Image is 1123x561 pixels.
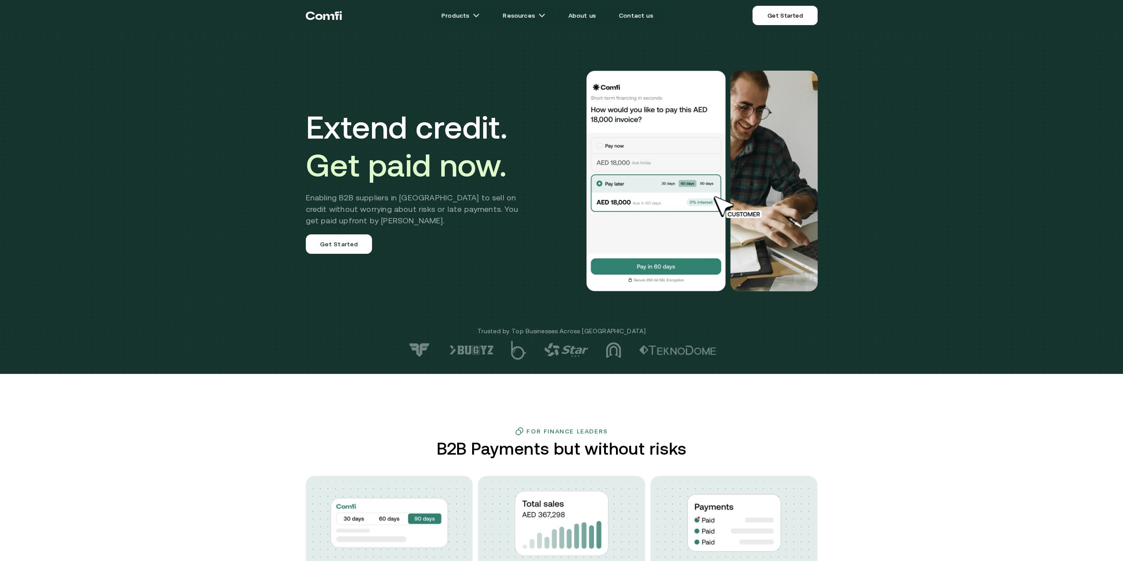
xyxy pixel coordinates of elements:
img: arrow icons [473,12,480,19]
img: cursor [707,195,772,219]
a: Contact us [608,7,664,24]
a: Get Started [752,6,817,25]
h2: B2B Payments but without risks [433,439,690,458]
a: Get Started [306,234,372,254]
img: img [687,494,781,552]
h2: Enabling B2B suppliers in [GEOGRAPHIC_DATA] to sell on credit without worrying about risks or lat... [306,192,531,226]
img: logo-2 [639,345,716,355]
img: Would you like to pay this AED 18,000.00 invoice? [730,71,818,291]
a: Productsarrow icons [431,7,490,24]
h3: For Finance Leaders [526,428,608,435]
img: logo-6 [449,345,493,355]
img: logo-5 [511,341,526,360]
img: img [331,491,448,554]
a: About us [558,7,606,24]
a: Resourcesarrow icons [492,7,556,24]
img: arrow icons [538,12,545,19]
img: logo-4 [544,343,588,357]
img: finance [515,427,524,436]
span: Get paid now. [306,147,507,183]
img: img [515,490,608,556]
img: logo-7 [407,343,432,358]
a: Return to the top of the Comfi home page [306,2,342,29]
img: logo-3 [606,342,621,358]
h1: Extend credit. [306,108,531,184]
img: Would you like to pay this AED 18,000.00 invoice? [586,71,727,291]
